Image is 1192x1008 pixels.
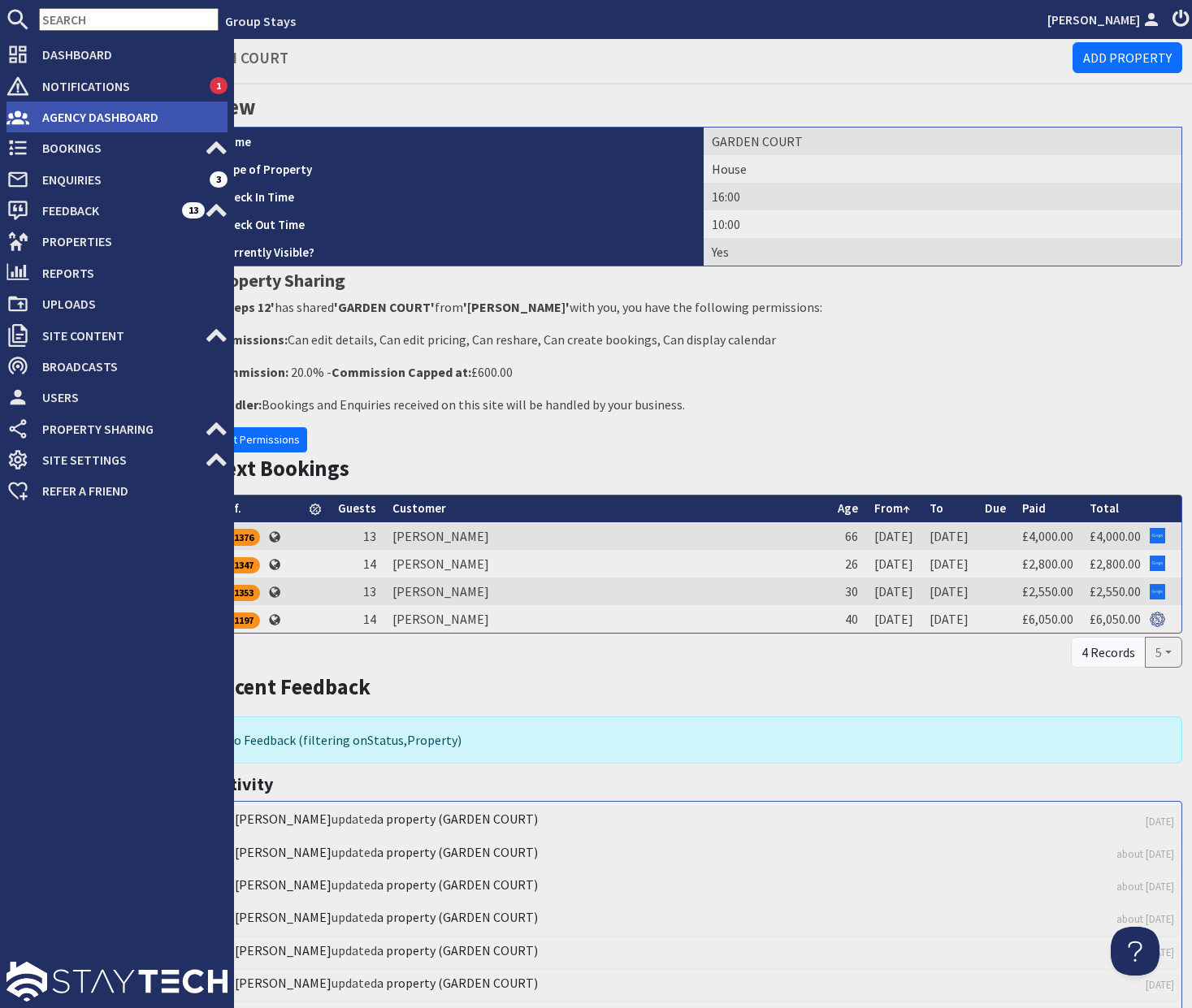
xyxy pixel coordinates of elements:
input: SEARCH [39,8,219,31]
div: G1353 [220,585,260,601]
th: Check In Time [212,183,704,210]
a: Refer a Friend [7,478,228,504]
a: Agency Dashboard [7,104,228,130]
a: Paid [1022,500,1046,516]
strong: Permissions: [211,331,288,348]
a: a property (GARDEN COURT) [377,942,538,958]
a: £2,800.00 [1090,556,1141,572]
strong: '[PERSON_NAME]' [463,299,570,315]
td: [DATE] [921,550,977,578]
a: about [DATE] [1116,911,1174,927]
a: [DATE] [1146,814,1174,829]
a: Add Property [1073,42,1182,73]
button: 5 [1145,637,1182,668]
a: £6,050.00 [1022,611,1073,627]
a: Group Stays [225,13,296,29]
span: translation missing: en.filters.property [407,732,457,748]
td: 26 [830,550,866,578]
td: 30 [830,578,866,605]
td: 16:00 [704,183,1181,210]
a: a property (GARDEN COURT) [377,844,538,860]
a: [PERSON_NAME] [235,942,332,958]
img: Referer: Google [1150,528,1165,543]
a: Total [1090,500,1119,516]
td: [DATE] [866,550,921,578]
a: [PERSON_NAME] [235,876,332,893]
a: £2,550.00 [1022,583,1073,599]
th: Type of Property [212,155,704,183]
a: a property (GARDEN COURT) [377,975,538,991]
a: G1353 [220,583,260,599]
li: updated [216,904,1177,937]
td: 10:00 [704,210,1181,238]
span: 14 [363,556,376,572]
a: Site Content [7,322,228,348]
td: House [704,155,1181,183]
span: Property Sharing [29,416,205,442]
p: Can edit details, Can edit pricing, Can reshare, Can create bookings, Can display calendar [211,330,1182,349]
div: 4 Records [1071,637,1146,668]
td: [DATE] [866,605,921,633]
span: Reports [29,260,228,286]
span: Site Content [29,322,205,348]
span: Users [29,384,228,410]
a: about [DATE] [1116,846,1174,862]
a: [PERSON_NAME] [235,975,332,991]
span: 13 [363,528,376,544]
div: G1347 [220,557,260,573]
td: [DATE] [921,605,977,633]
span: 13 [182,202,205,218]
strong: Commission Capped at: [332,364,471,380]
td: GARDEN COURT [704,128,1181,155]
a: Edit Permissions [211,427,307,452]
a: Next Bookings [211,455,349,482]
a: £4,000.00 [1022,528,1073,544]
a: Broadcasts [7,353,228,379]
span: translation missing: en.filters.status [367,732,404,748]
a: [PERSON_NAME] [235,811,332,827]
a: G1376 [220,528,260,544]
a: Feedback 13 [7,197,228,223]
a: Enquiries 3 [7,167,228,193]
img: Referer: Group Stays [1150,612,1165,627]
a: [DATE] [1146,977,1174,993]
span: Uploads [29,291,228,317]
a: From [874,500,910,516]
h2: View [211,91,1182,123]
a: [DATE] [1146,945,1174,960]
span: Properties [29,228,228,254]
th: Check Out Time [212,210,704,238]
td: [DATE] [921,522,977,550]
li: updated [216,806,1177,838]
img: Referer: Google [1150,584,1165,599]
th: Due [977,495,1014,522]
a: [PERSON_NAME] [1047,10,1163,29]
a: Property Sharing [7,416,228,442]
div: No Feedback (filtering on , ) [211,716,1182,764]
a: Dashboard [7,41,228,67]
a: Recent Feedback [211,673,371,700]
span: Enquiries [29,167,210,193]
a: Users [7,384,228,410]
td: [PERSON_NAME] [384,522,830,550]
span: - £600.00 [327,364,513,380]
strong: Commission: [211,364,288,380]
a: Properties [7,228,228,254]
span: 14 [363,611,376,627]
td: [DATE] [866,522,921,550]
p: Bookings and Enquiries received on this site will be handled by your business. [211,395,1182,414]
th: Currently Visible? [212,238,704,266]
a: a property (GARDEN COURT) [377,909,538,925]
a: Site Settings [7,447,228,473]
a: Bookings [7,135,228,161]
li: updated [216,970,1177,1002]
a: Activity [211,772,273,795]
a: £4,000.00 [1090,528,1141,544]
td: [DATE] [866,578,921,605]
td: [PERSON_NAME] [384,550,830,578]
a: Uploads [7,291,228,317]
li: updated [216,937,1177,970]
a: a property (GARDEN COURT) [377,876,538,893]
iframe: Toggle Customer Support [1111,927,1159,976]
td: [DATE] [921,578,977,605]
